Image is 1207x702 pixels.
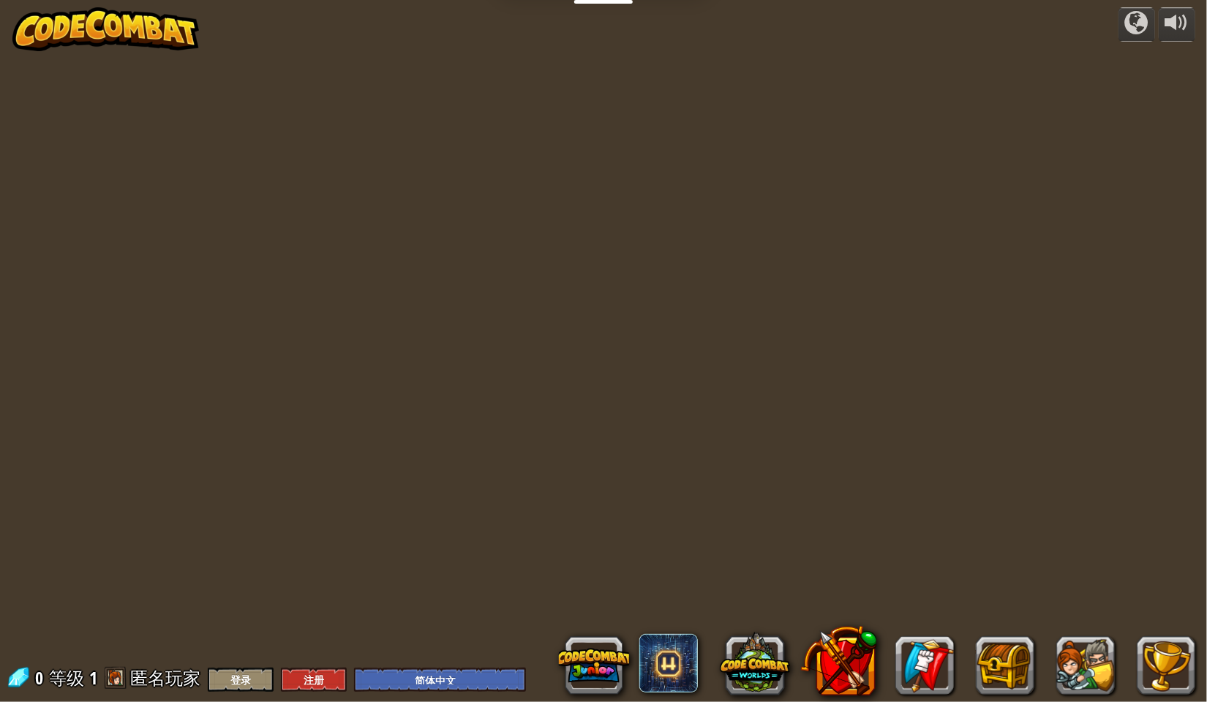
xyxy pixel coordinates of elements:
[35,666,48,690] span: 0
[208,668,274,692] button: 登录
[49,666,84,690] span: 等级
[89,666,97,690] span: 1
[1118,7,1155,42] button: 战役
[12,7,200,51] img: CodeCombat - Learn how to code by playing a game
[281,668,347,692] button: 注册
[130,666,200,690] span: 匿名玩家
[1159,7,1195,42] button: 音量调节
